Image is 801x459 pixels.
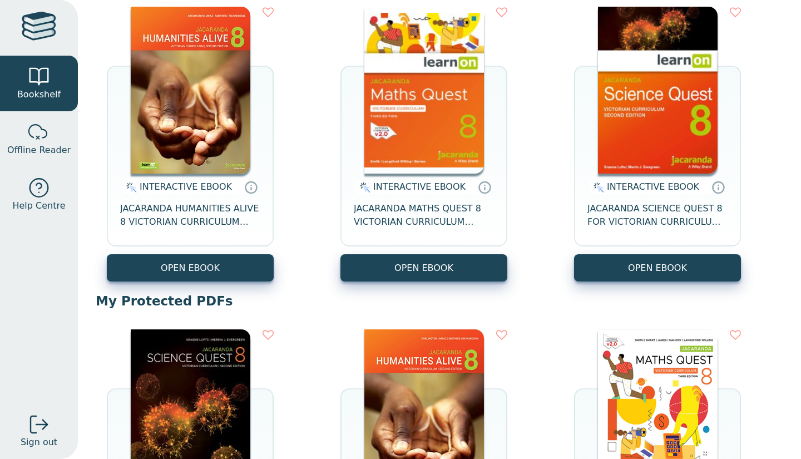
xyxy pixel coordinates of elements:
[12,199,65,213] span: Help Centre
[244,180,258,194] a: Interactive eBooks are accessed online via the publisher’s portal. They contain interactive resou...
[340,254,507,282] button: OPEN EBOOK
[354,202,494,229] span: JACARANDA MATHS QUEST 8 VICTORIAN CURRICULUM LEARNON EBOOK 3E
[123,181,137,194] img: interactive.svg
[598,7,718,174] img: fffb2005-5288-ea11-a992-0272d098c78b.png
[711,180,725,194] a: Interactive eBooks are accessed online via the publisher’s portal. They contain interactive resou...
[120,202,260,229] span: JACARANDA HUMANITIES ALIVE 8 VICTORIAN CURRICULUM LEARNON EBOOK 2E
[574,254,741,282] button: OPEN EBOOK
[587,202,728,229] span: JACARANDA SCIENCE QUEST 8 FOR VICTORIAN CURRICULUM LEARNON 2E EBOOK
[96,293,783,309] p: My Protected PDFs
[107,254,274,282] button: OPEN EBOOK
[17,88,61,101] span: Bookshelf
[373,181,466,192] span: INTERACTIVE EBOOK
[607,181,699,192] span: INTERACTIVE EBOOK
[21,436,57,449] span: Sign out
[478,180,491,194] a: Interactive eBooks are accessed online via the publisher’s portal. They contain interactive resou...
[357,181,370,194] img: interactive.svg
[364,7,484,174] img: c004558a-e884-43ec-b87a-da9408141e80.jpg
[7,144,71,157] span: Offline Reader
[131,7,250,174] img: bee2d5d4-7b91-e911-a97e-0272d098c78b.jpg
[590,181,604,194] img: interactive.svg
[140,181,232,192] span: INTERACTIVE EBOOK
